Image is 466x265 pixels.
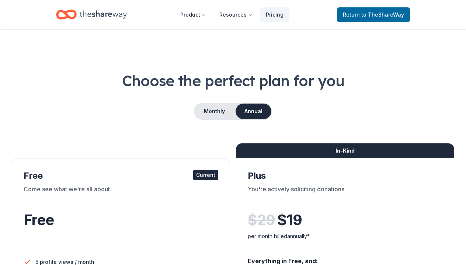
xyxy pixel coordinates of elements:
div: Plus [248,170,442,182]
div: per month billed annually* [248,232,442,241]
span: Return [343,10,404,19]
a: Pricing [260,7,289,22]
a: Home [56,6,127,23]
h1: Choose the perfect plan for you [12,70,454,91]
span: Free [24,211,54,229]
button: Product [174,7,212,22]
button: Resources [213,7,258,22]
span: $ 19 [277,210,302,230]
a: Returnto TheShareWay [337,7,410,22]
span: to TheShareWay [361,11,404,18]
button: Annual [236,104,271,119]
button: Monthly [195,104,234,119]
div: Free [24,170,218,182]
div: In-Kind [236,143,454,158]
nav: Main [174,6,289,23]
div: You're actively soliciting donations. [248,185,442,205]
div: Current [193,170,218,180]
div: Come see what we're all about. [24,185,218,205]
